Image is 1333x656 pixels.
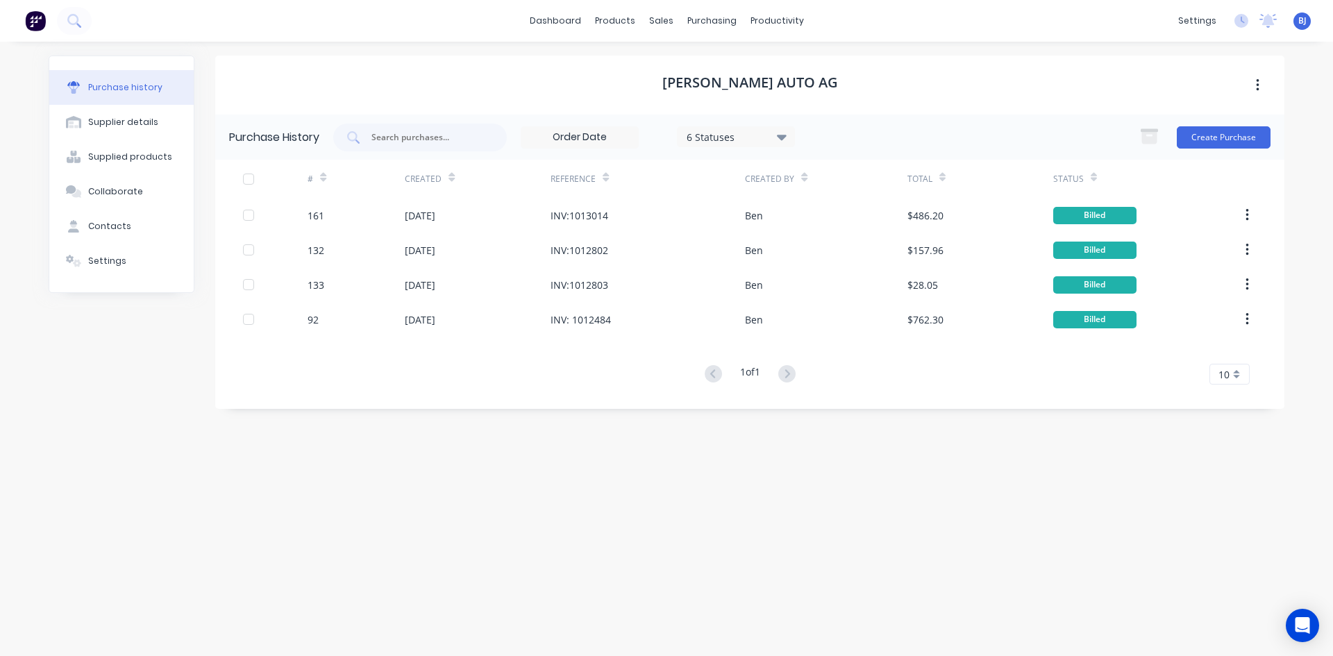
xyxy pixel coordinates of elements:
[88,116,158,128] div: Supplier details
[49,174,194,209] button: Collaborate
[308,278,324,292] div: 133
[680,10,744,31] div: purchasing
[405,208,435,223] div: [DATE]
[49,140,194,174] button: Supplied products
[49,70,194,105] button: Purchase history
[551,278,608,292] div: INV:1012803
[745,312,763,327] div: Ben
[745,243,763,258] div: Ben
[1053,242,1137,259] div: Billed
[642,10,680,31] div: sales
[88,81,162,94] div: Purchase history
[370,131,485,144] input: Search purchases...
[308,173,313,185] div: #
[687,129,786,144] div: 6 Statuses
[907,208,944,223] div: $486.20
[744,10,811,31] div: productivity
[49,209,194,244] button: Contacts
[88,220,131,233] div: Contacts
[907,243,944,258] div: $157.96
[88,185,143,198] div: Collaborate
[907,173,932,185] div: Total
[588,10,642,31] div: products
[405,243,435,258] div: [DATE]
[405,278,435,292] div: [DATE]
[551,208,608,223] div: INV:1013014
[907,278,938,292] div: $28.05
[308,208,324,223] div: 161
[308,243,324,258] div: 132
[1286,609,1319,642] div: Open Intercom Messenger
[1298,15,1307,27] span: BJ
[1171,10,1223,31] div: settings
[521,127,638,148] input: Order Date
[1053,173,1084,185] div: Status
[49,244,194,278] button: Settings
[405,312,435,327] div: [DATE]
[1053,207,1137,224] div: Billed
[88,151,172,163] div: Supplied products
[308,312,319,327] div: 92
[907,312,944,327] div: $762.30
[745,173,794,185] div: Created By
[551,243,608,258] div: INV:1012802
[49,105,194,140] button: Supplier details
[1218,367,1230,382] span: 10
[523,10,588,31] a: dashboard
[1177,126,1271,149] button: Create Purchase
[551,173,596,185] div: Reference
[1053,276,1137,294] div: Billed
[229,129,319,146] div: Purchase History
[662,74,838,91] h1: [PERSON_NAME] Auto Ag
[88,255,126,267] div: Settings
[1053,311,1137,328] div: Billed
[740,364,760,385] div: 1 of 1
[405,173,442,185] div: Created
[25,10,46,31] img: Factory
[551,312,611,327] div: INV: 1012484
[745,208,763,223] div: Ben
[745,278,763,292] div: Ben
